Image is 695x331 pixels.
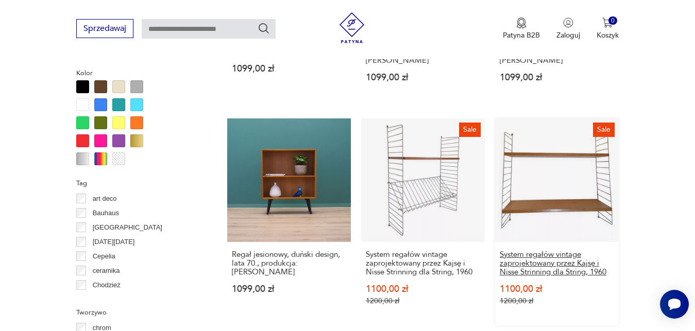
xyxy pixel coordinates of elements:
[500,297,614,305] p: 1200,00 zł
[500,250,614,276] h3: System regałów vintage zaprojektowany przez Kajsę i Nisse Strinning dla String, 1960
[93,280,121,291] p: Chodzież
[93,265,120,276] p: ceramika
[503,30,540,40] p: Patyna B2B
[516,18,527,29] img: Ikona medalu
[366,250,480,276] h3: System regałów vintage zaprojektowany przez Kajsę i Nisse Strinning dla String, 1960
[361,118,485,325] a: SaleSystem regałów vintage zaprojektowany przez Kajsę i Nisse Strinning dla String, 1960System re...
[232,64,346,73] p: 1099,00 zł
[93,193,117,204] p: art deco
[227,118,351,325] a: Regał jesionowy, duński design, lata 70., produkcja: Domino MøbelRegał jesionowy, duński design, ...
[602,18,613,28] img: Ikona koszyka
[503,18,540,40] a: Ikona medaluPatyna B2B
[93,294,118,305] p: Ćmielów
[500,73,614,82] p: 1099,00 zł
[232,250,346,276] h3: Regał jesionowy, duński design, lata 70., produkcja: [PERSON_NAME]
[366,73,480,82] p: 1099,00 zł
[258,22,270,34] button: Szukaj
[503,18,540,40] button: Patyna B2B
[93,251,115,262] p: Cepelia
[76,26,133,33] a: Sprzedawaj
[336,12,367,43] img: Patyna - sklep z meblami i dekoracjami vintage
[597,30,619,40] p: Koszyk
[597,18,619,40] button: 0Koszyk
[660,290,689,319] iframe: Smartsupp widget button
[93,207,119,219] p: Bauhaus
[93,222,162,233] p: [GEOGRAPHIC_DATA]
[76,19,133,38] button: Sprzedawaj
[495,118,619,325] a: SaleSystem regałów vintage zaprojektowany przez Kajsę i Nisse Strinning dla String, 1960System re...
[232,285,346,293] p: 1099,00 zł
[563,18,573,28] img: Ikonka użytkownika
[93,236,135,248] p: [DATE][DATE]
[76,307,202,318] p: Tworzywo
[556,30,580,40] p: Zaloguj
[366,39,480,65] h3: Regał tekowy, duński design, lata 70., produkcja: [PERSON_NAME]
[76,178,202,189] p: Tag
[76,67,202,79] p: Kolor
[556,18,580,40] button: Zaloguj
[366,285,480,293] p: 1100,00 zł
[500,39,614,65] h3: Regał jesionowy, duński design, lata 70., produkcja: [PERSON_NAME]
[366,297,480,305] p: 1200,00 zł
[500,285,614,293] p: 1100,00 zł
[608,16,617,25] div: 0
